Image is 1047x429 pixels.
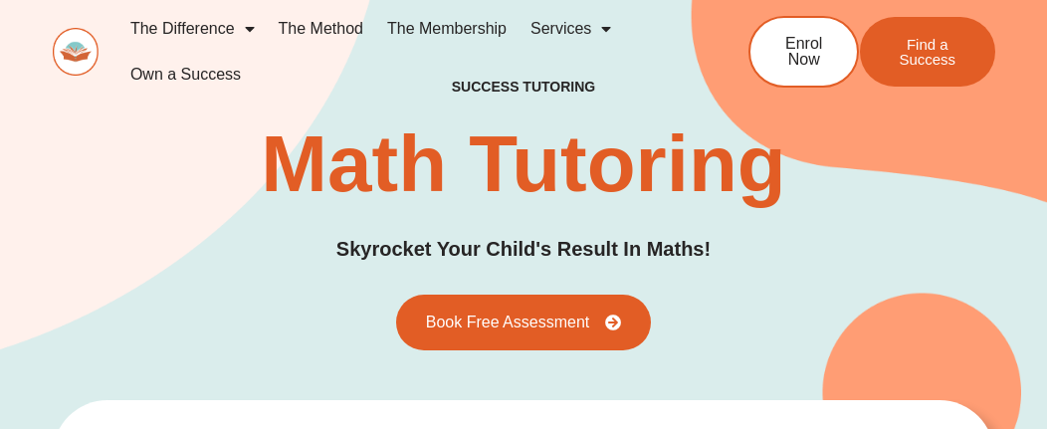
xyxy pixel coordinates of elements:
span: Book Free Assessment [426,315,590,330]
iframe: Chat Widget [716,204,1047,429]
a: The Difference [118,6,267,52]
a: The Method [267,6,375,52]
a: Services [519,6,623,52]
h3: Skyrocket Your Child's Result In Maths! [336,234,711,265]
a: The Membership [375,6,519,52]
span: Enrol Now [780,36,827,68]
span: Find a Success [890,37,965,67]
a: Find a Success [860,17,995,87]
h2: Math Tutoring [261,124,785,204]
a: Book Free Assessment [396,295,652,350]
nav: Menu [118,6,695,98]
a: Own a Success [118,52,253,98]
a: Enrol Now [748,16,859,88]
